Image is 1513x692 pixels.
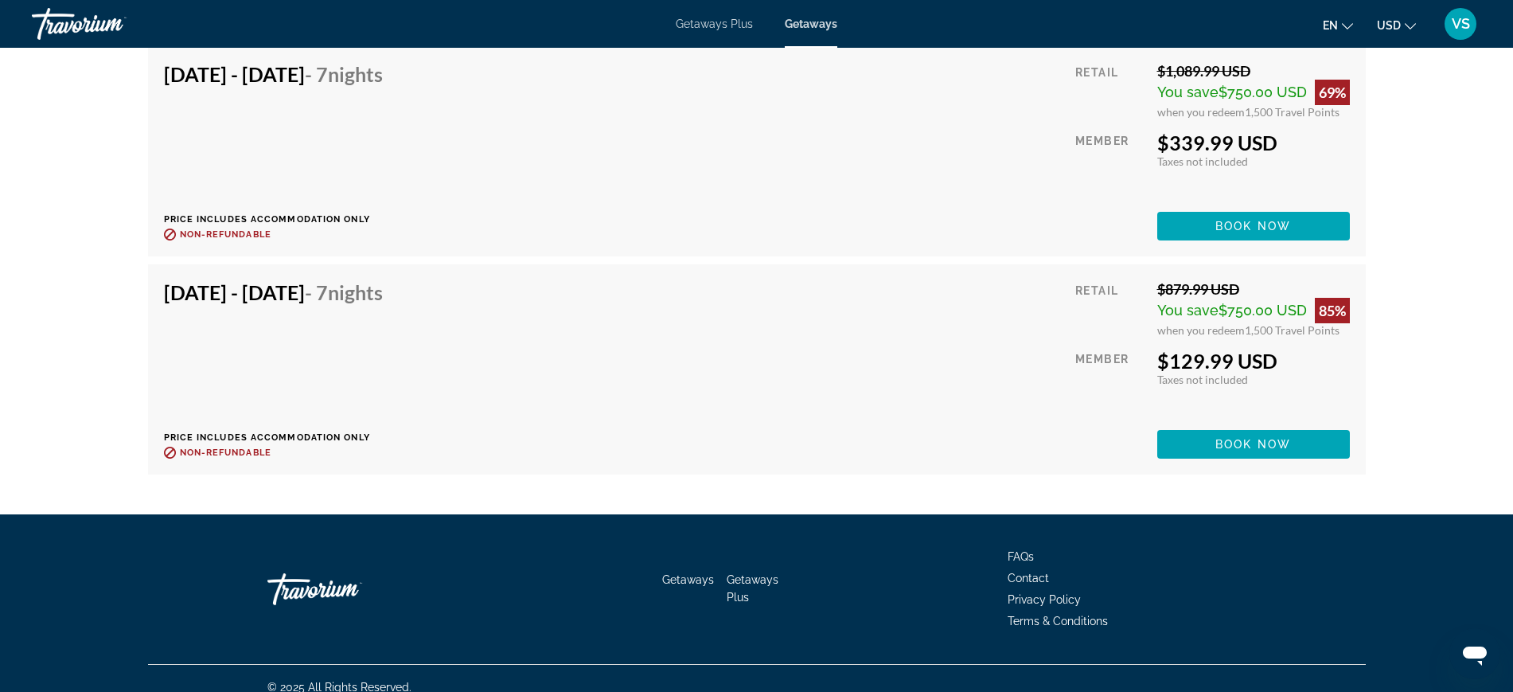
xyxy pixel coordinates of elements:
span: when you redeem [1157,105,1245,119]
div: Retail [1075,280,1144,337]
a: Travorium [32,3,191,45]
span: when you redeem [1157,323,1245,337]
span: Nights [328,280,383,304]
button: Change language [1323,14,1353,37]
h4: [DATE] - [DATE] [164,62,383,86]
span: VS [1452,16,1470,32]
div: $339.99 USD [1157,131,1350,154]
h4: [DATE] - [DATE] [164,280,383,304]
button: Book now [1157,212,1350,240]
a: Contact [1008,572,1049,584]
div: Member [1075,349,1144,418]
span: Book now [1215,220,1291,233]
span: Book now [1215,438,1291,451]
a: Terms & Conditions [1008,615,1108,627]
div: 69% [1315,80,1350,105]
a: Getaways Plus [727,573,778,604]
span: You save [1157,302,1219,319]
a: Getaways Plus [676,18,753,30]
span: - 7 [305,280,383,304]
div: Retail [1075,62,1144,119]
a: Privacy Policy [1008,593,1081,606]
span: USD [1377,19,1401,32]
button: User Menu [1440,7,1481,41]
div: 85% [1315,298,1350,323]
span: $750.00 USD [1219,84,1307,100]
p: Price includes accommodation only [164,432,395,443]
span: en [1323,19,1338,32]
div: Member [1075,131,1144,200]
span: Taxes not included [1157,373,1248,386]
p: Price includes accommodation only [164,214,395,225]
a: Getaways [662,573,714,586]
button: Change currency [1377,14,1416,37]
span: - 7 [305,62,383,86]
span: Non-refundable [180,229,271,240]
div: $879.99 USD [1157,280,1350,298]
div: $129.99 USD [1157,349,1350,373]
span: 1,500 Travel Points [1245,105,1339,119]
a: Getaways [785,18,837,30]
a: FAQs [1008,550,1034,563]
span: 1,500 Travel Points [1245,323,1339,337]
span: Non-refundable [180,448,271,458]
button: Book now [1157,430,1350,459]
iframe: Button to launch messaging window [1449,628,1500,679]
span: Taxes not included [1157,154,1248,168]
div: $1,089.99 USD [1157,62,1350,80]
span: You save [1157,84,1219,100]
a: Travorium [267,565,427,613]
span: $750.00 USD [1219,302,1307,319]
span: Nights [328,62,383,86]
